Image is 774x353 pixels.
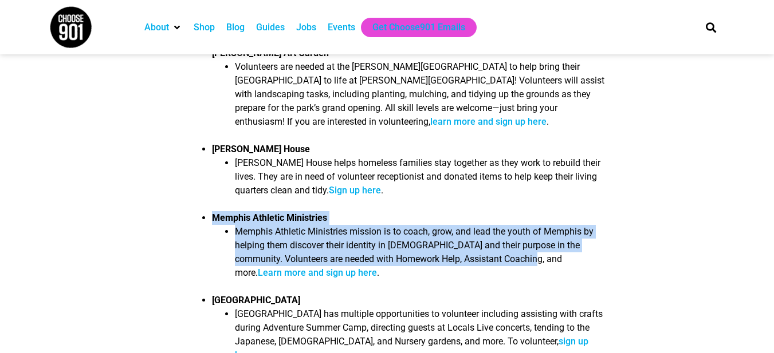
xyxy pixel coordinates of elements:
strong: [GEOGRAPHIC_DATA] [212,295,300,306]
strong: [PERSON_NAME] Art Garden [212,47,329,58]
a: Get Choose901 Emails [372,21,465,34]
a: Events [328,21,355,34]
a: Shop [194,21,215,34]
a: Guides [256,21,285,34]
strong: Memphis Athletic Ministries [212,212,327,223]
li: [PERSON_NAME] House helps homeless families stay together as they work to rebuild their lives. Th... [235,156,608,204]
div: Search [701,18,720,37]
li: Memphis Athletic Ministries mission is to coach, grow, and lead the youth of Memphis by helping t... [235,225,608,287]
a: Blog [226,21,245,34]
strong: [PERSON_NAME] House [212,144,310,154]
a: Sign up here [329,185,381,196]
a: learn more and sign up here [430,116,547,127]
a: About [144,21,169,34]
a: Learn more and sign up here [258,267,377,278]
div: About [139,18,188,37]
a: Jobs [296,21,316,34]
li: Volunteers are needed at the [PERSON_NAME][GEOGRAPHIC_DATA] to help bring their [GEOGRAPHIC_DATA]... [235,60,608,136]
nav: Main nav [139,18,686,37]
